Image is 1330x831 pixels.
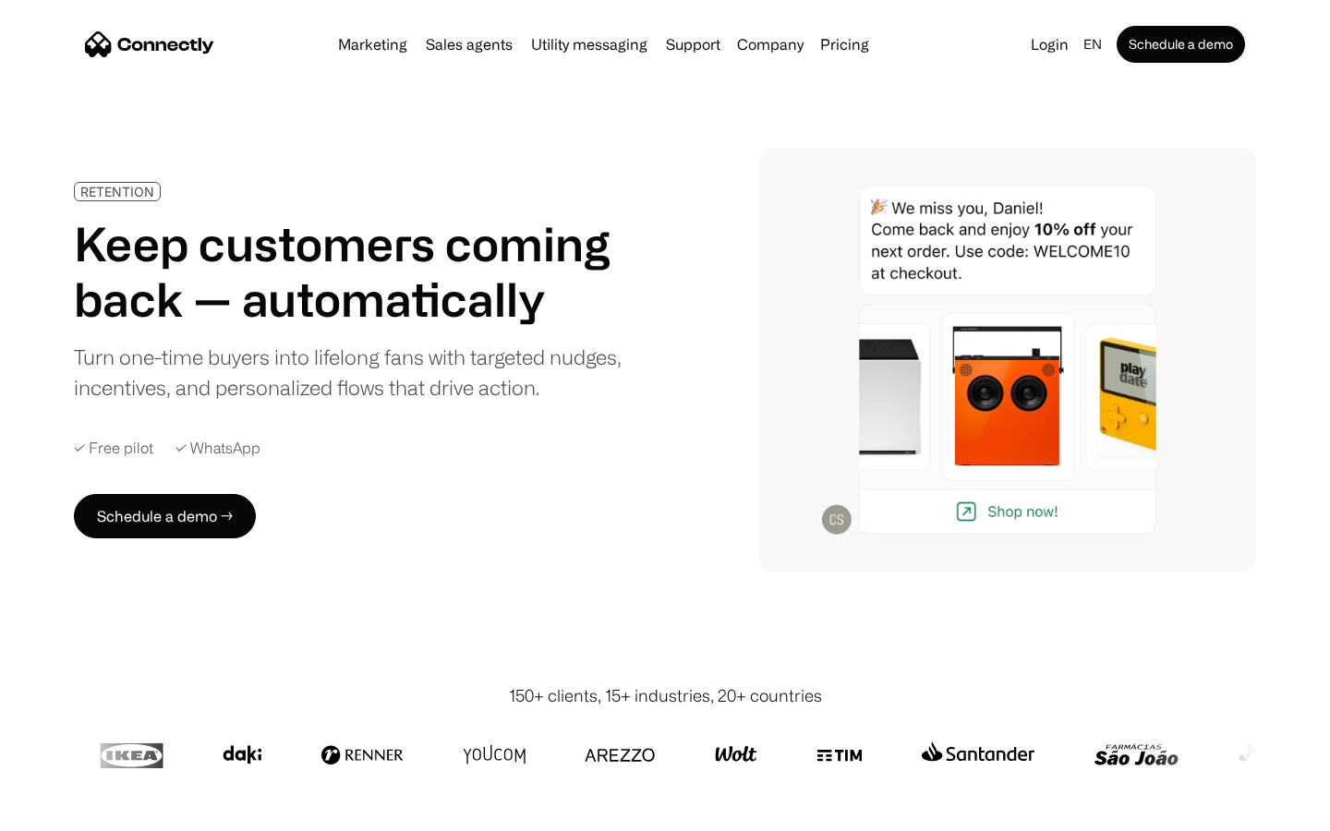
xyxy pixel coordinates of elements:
[524,37,655,52] a: Utility messaging
[74,342,635,403] div: Turn one-time buyers into lifelong fans with targeted nudges, incentives, and personalized flows ...
[331,37,415,52] a: Marketing
[737,31,804,57] div: Company
[18,797,111,825] aside: Language selected: English
[731,31,809,57] div: Company
[813,37,877,52] a: Pricing
[74,494,256,538] a: Schedule a demo →
[1117,26,1245,63] a: Schedule a demo
[37,799,111,825] ul: Language list
[74,216,635,327] h1: Keep customers coming back — automatically
[418,37,520,52] a: Sales agents
[80,185,154,199] div: RETENTION
[1076,31,1113,57] div: en
[74,440,153,457] div: ✓ Free pilot
[659,37,728,52] a: Support
[175,440,260,457] div: ✓ WhatsApp
[509,683,822,708] div: 150+ clients, 15+ industries, 20+ countries
[85,30,214,58] a: home
[1083,31,1102,57] div: en
[1023,31,1076,57] a: Login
